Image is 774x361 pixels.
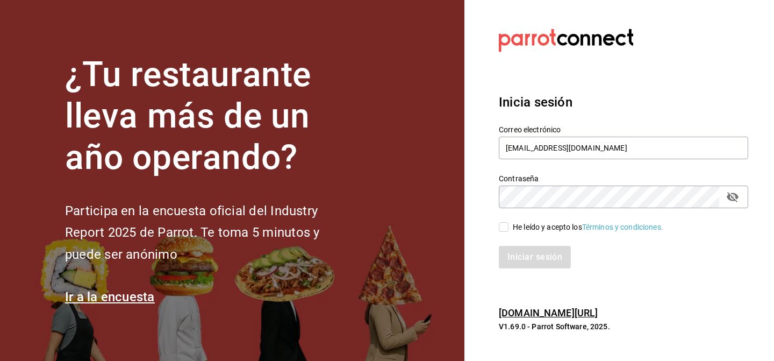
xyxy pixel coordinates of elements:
div: He leído y acepto los [513,222,663,233]
label: Contraseña [499,175,748,182]
a: Ir a la encuesta [65,289,155,305]
label: Correo electrónico [499,126,748,133]
a: [DOMAIN_NAME][URL] [499,307,598,318]
h1: ¿Tu restaurante lleva más de un año operando? [65,54,355,178]
input: Ingresa tu correo electrónico [499,137,748,159]
a: Términos y condiciones. [582,223,663,231]
p: V1.69.0 - Parrot Software, 2025. [499,321,748,332]
h3: Inicia sesión [499,93,748,112]
h2: Participa en la encuesta oficial del Industry Report 2025 de Parrot. Te toma 5 minutos y puede se... [65,200,355,266]
button: passwordField [723,188,742,206]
